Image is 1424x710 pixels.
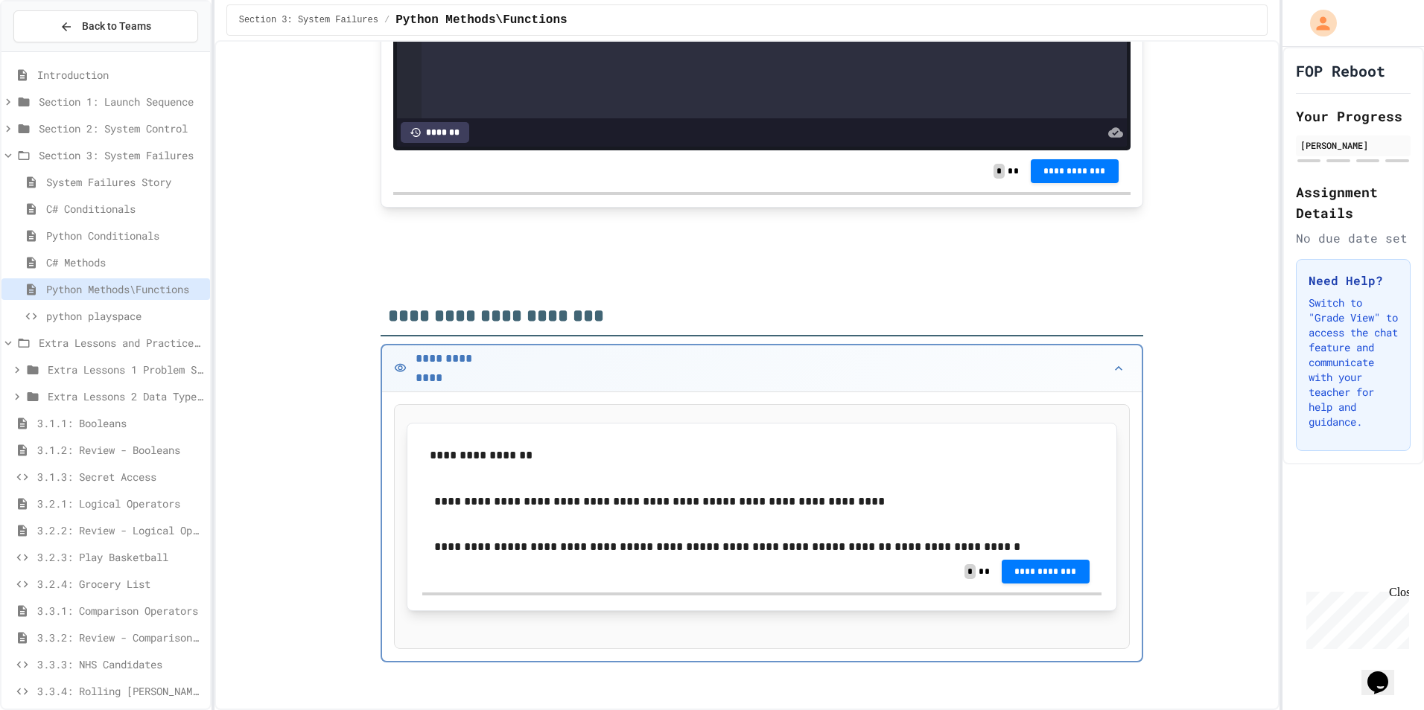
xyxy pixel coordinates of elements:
span: 3.3.2: Review - Comparison Operators [37,630,204,645]
span: 3.3.1: Comparison Operators [37,603,204,618]
span: 3.2.3: Play Basketball [37,549,204,565]
span: System Failures Story [46,174,204,190]
div: My Account [1294,6,1341,40]
span: 3.1.1: Booleans [37,415,204,431]
span: Back to Teams [82,19,151,34]
span: Extra Lessons 2 Data Types, User Input and Math Operators [48,388,204,404]
span: 3.2.1: Logical Operators [37,496,204,511]
h3: Need Help? [1309,272,1398,290]
span: Section 3: System Failures [39,147,204,163]
span: 3.3.4: Rolling [PERSON_NAME] [37,683,204,699]
div: Chat with us now!Close [6,6,103,95]
p: Switch to "Grade View" to access the chat feature and communicate with your teacher for help and ... [1309,295,1398,429]
iframe: chat widget [1361,650,1409,695]
div: No due date set [1296,229,1411,247]
span: python playspace [46,308,204,324]
span: C# Conditionals [46,201,204,217]
span: C# Methods [46,255,204,270]
iframe: chat widget [1300,586,1409,649]
span: Python Methods\Functions [395,11,567,29]
span: Section 3: System Failures [239,14,378,26]
h2: Your Progress [1296,106,1411,127]
button: Back to Teams [13,10,198,42]
span: 3.3.3: NHS Candidates [37,656,204,672]
h2: Assignment Details [1296,182,1411,223]
span: Section 2: System Control [39,121,204,136]
span: Python Methods\Functions [46,281,204,297]
div: [PERSON_NAME] [1300,138,1406,152]
span: 3.1.3: Secret Access [37,469,204,484]
span: 3.2.4: Grocery List [37,576,204,592]
h1: FOP Reboot [1296,60,1385,81]
span: Section 1: Launch Sequence [39,94,204,109]
span: Extra Lessons 1 Problem Solving [48,362,204,377]
span: Extra Lessons and Practice Python [39,335,204,351]
span: / [384,14,390,26]
span: 3.1.2: Review - Booleans [37,442,204,458]
span: Introduction [37,67,204,83]
span: Python Conditionals [46,228,204,243]
span: 3.2.2: Review - Logical Operators [37,522,204,538]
